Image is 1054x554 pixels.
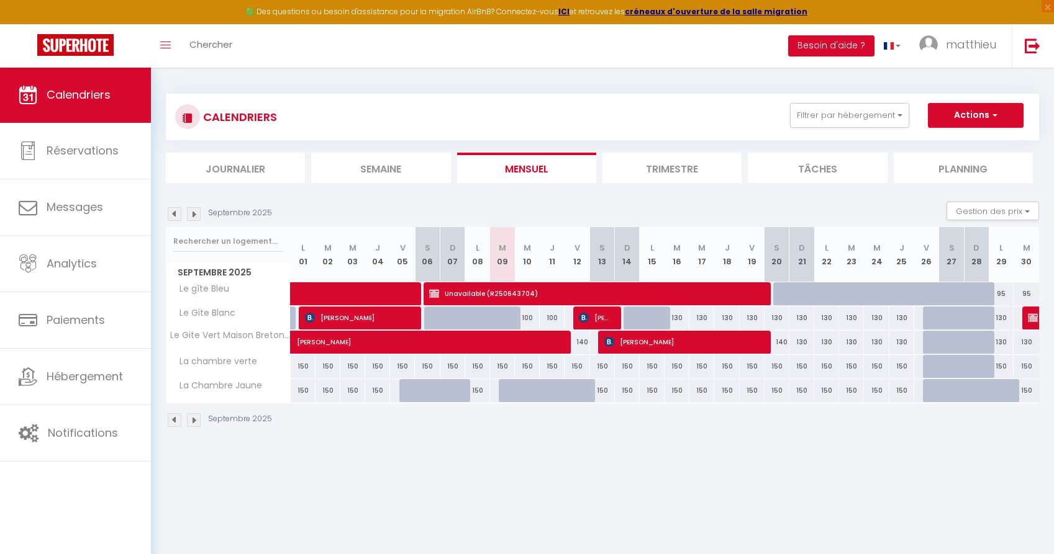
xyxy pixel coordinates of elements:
[714,379,739,402] div: 150
[189,38,232,51] span: Chercher
[765,379,789,402] div: 150
[590,355,615,378] div: 150
[740,227,765,282] th: 19
[349,242,357,254] abbr: M
[440,227,465,282] th: 07
[864,379,889,402] div: 150
[640,227,665,282] th: 15
[788,35,875,56] button: Besoin d'aide ?
[604,330,761,354] span: [PERSON_NAME]
[989,306,1014,329] div: 130
[640,355,665,378] div: 150
[665,227,689,282] th: 16
[579,306,612,329] span: [PERSON_NAME]
[689,355,714,378] div: 150
[173,230,283,252] input: Rechercher un logement...
[665,379,689,402] div: 150
[825,242,829,254] abbr: L
[37,34,114,56] img: Super Booking
[689,227,714,282] th: 17
[939,227,964,282] th: 27
[789,331,814,354] div: 130
[625,6,807,17] a: créneaux d'ouverture de la salle migration
[889,355,914,378] div: 150
[365,355,390,378] div: 150
[864,331,889,354] div: 130
[894,153,1033,183] li: Planning
[848,242,855,254] abbr: M
[615,355,640,378] div: 150
[689,379,714,402] div: 150
[47,87,111,102] span: Calendriers
[180,24,242,68] a: Chercher
[515,227,540,282] th: 10
[515,355,540,378] div: 150
[989,355,1014,378] div: 150
[615,379,640,402] div: 150
[789,306,814,329] div: 130
[558,6,570,17] strong: ICI
[765,355,789,378] div: 150
[989,282,1014,305] div: 95
[814,306,839,329] div: 130
[465,379,490,402] div: 150
[602,153,742,183] li: Trimestre
[429,282,760,305] span: Unavailable (R250643704)
[47,369,123,384] span: Hébergement
[1014,227,1039,282] th: 30
[889,227,914,282] th: 25
[999,242,1003,254] abbr: L
[673,242,681,254] abbr: M
[748,153,887,183] li: Tâches
[575,242,580,254] abbr: V
[490,227,515,282] th: 09
[914,227,939,282] th: 26
[749,242,755,254] abbr: V
[550,242,555,254] abbr: J
[291,227,316,282] th: 01
[714,227,739,282] th: 18
[928,103,1024,128] button: Actions
[297,324,611,347] span: [PERSON_NAME]
[839,379,864,402] div: 150
[499,242,506,254] abbr: M
[440,355,465,378] div: 150
[814,227,839,282] th: 22
[665,306,689,329] div: 130
[590,227,615,282] th: 13
[889,331,914,354] div: 130
[989,227,1014,282] th: 29
[305,306,412,329] span: [PERSON_NAME]
[47,143,119,158] span: Réservations
[340,355,365,378] div: 150
[515,306,540,329] div: 100
[457,153,596,183] li: Mensuel
[340,379,365,402] div: 150
[864,227,889,282] th: 24
[168,282,232,296] span: Le gîte Bleu
[919,35,938,54] img: ...
[590,379,615,402] div: 150
[565,355,589,378] div: 150
[989,331,1014,354] div: 130
[839,306,864,329] div: 130
[166,264,290,282] span: Septembre 2025
[168,331,293,340] span: Le Gite Vert Maison Bretonne
[291,331,316,354] a: [PERSON_NAME]
[864,355,889,378] div: 150
[48,425,118,440] span: Notifications
[873,242,881,254] abbr: M
[390,227,415,282] th: 05
[400,242,406,254] abbr: V
[689,306,714,329] div: 130
[789,227,814,282] th: 21
[789,355,814,378] div: 150
[615,227,640,282] th: 14
[740,379,765,402] div: 150
[698,242,706,254] abbr: M
[946,37,996,52] span: matthieu
[375,242,380,254] abbr: J
[740,355,765,378] div: 150
[839,331,864,354] div: 130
